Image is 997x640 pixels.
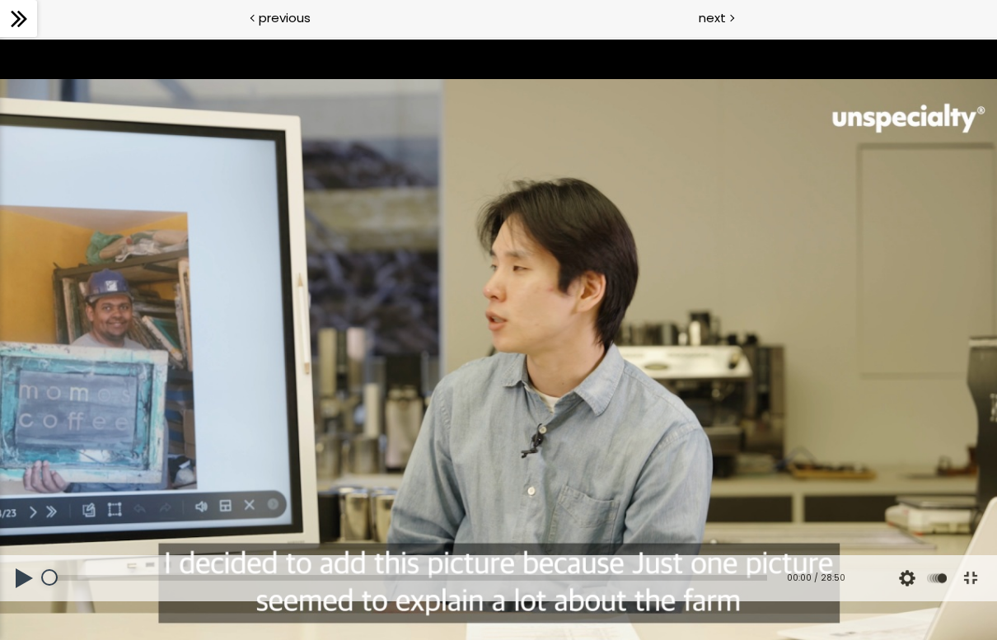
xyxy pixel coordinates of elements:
[924,555,949,601] button: Play back rate
[699,8,726,27] span: next
[259,8,311,27] span: previous
[895,555,920,601] button: Video quality
[782,572,845,585] div: 00:00 / 28:50
[922,555,952,601] div: Change playback rate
